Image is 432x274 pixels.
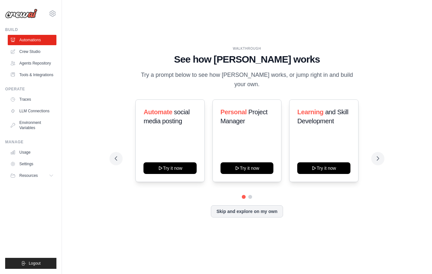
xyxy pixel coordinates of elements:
[5,9,37,18] img: Logo
[29,261,41,266] span: Logout
[297,162,350,174] button: Try it now
[8,94,56,105] a: Traces
[8,147,56,157] a: Usage
[8,58,56,68] a: Agents Repository
[8,170,56,181] button: Resources
[8,35,56,45] a: Automations
[143,108,172,116] span: Automate
[221,108,247,116] span: Personal
[8,46,56,57] a: Crew Studio
[139,70,355,89] p: Try a prompt below to see how [PERSON_NAME] works, or jump right in and build your own.
[297,108,323,116] span: Learning
[211,205,283,218] button: Skip and explore on my own
[19,173,38,178] span: Resources
[5,139,56,145] div: Manage
[5,86,56,92] div: Operate
[8,159,56,169] a: Settings
[8,70,56,80] a: Tools & Integrations
[143,162,196,174] button: Try it now
[221,162,273,174] button: Try it now
[115,54,379,65] h1: See how [PERSON_NAME] works
[8,117,56,133] a: Environment Variables
[115,46,379,51] div: WALKTHROUGH
[5,258,56,269] button: Logout
[5,27,56,32] div: Build
[8,106,56,116] a: LLM Connections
